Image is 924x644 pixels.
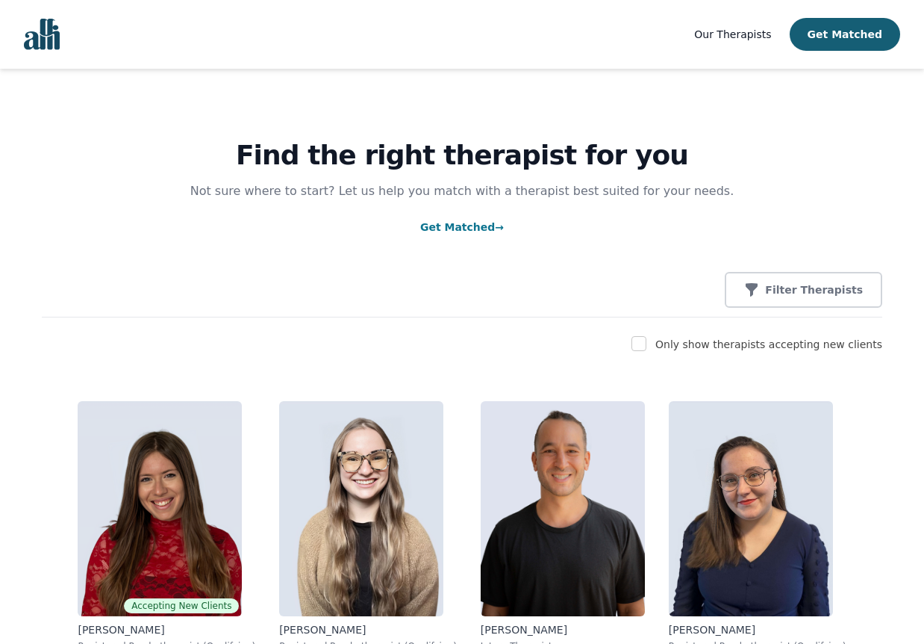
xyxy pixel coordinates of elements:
img: alli logo [24,19,60,50]
p: Not sure where to start? Let us help you match with a therapist best suited for your needs. [175,182,749,200]
img: Alisha_Levine [78,401,242,616]
p: [PERSON_NAME] [481,622,645,637]
a: Get Matched [420,221,504,233]
label: Only show therapists accepting new clients [655,338,882,350]
a: Our Therapists [694,25,771,43]
img: Kavon_Banejad [481,401,645,616]
p: [PERSON_NAME] [669,622,846,637]
p: Filter Therapists [765,282,863,297]
span: → [495,221,504,233]
img: Faith_Woodley [279,401,443,616]
span: Our Therapists [694,28,771,40]
span: Accepting New Clients [124,598,239,613]
p: [PERSON_NAME] [78,622,255,637]
h1: Find the right therapist for you [42,140,882,170]
button: Filter Therapists [725,272,882,308]
button: Get Matched [790,18,900,51]
p: [PERSON_NAME] [279,622,457,637]
img: Vanessa_McCulloch [669,401,833,616]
